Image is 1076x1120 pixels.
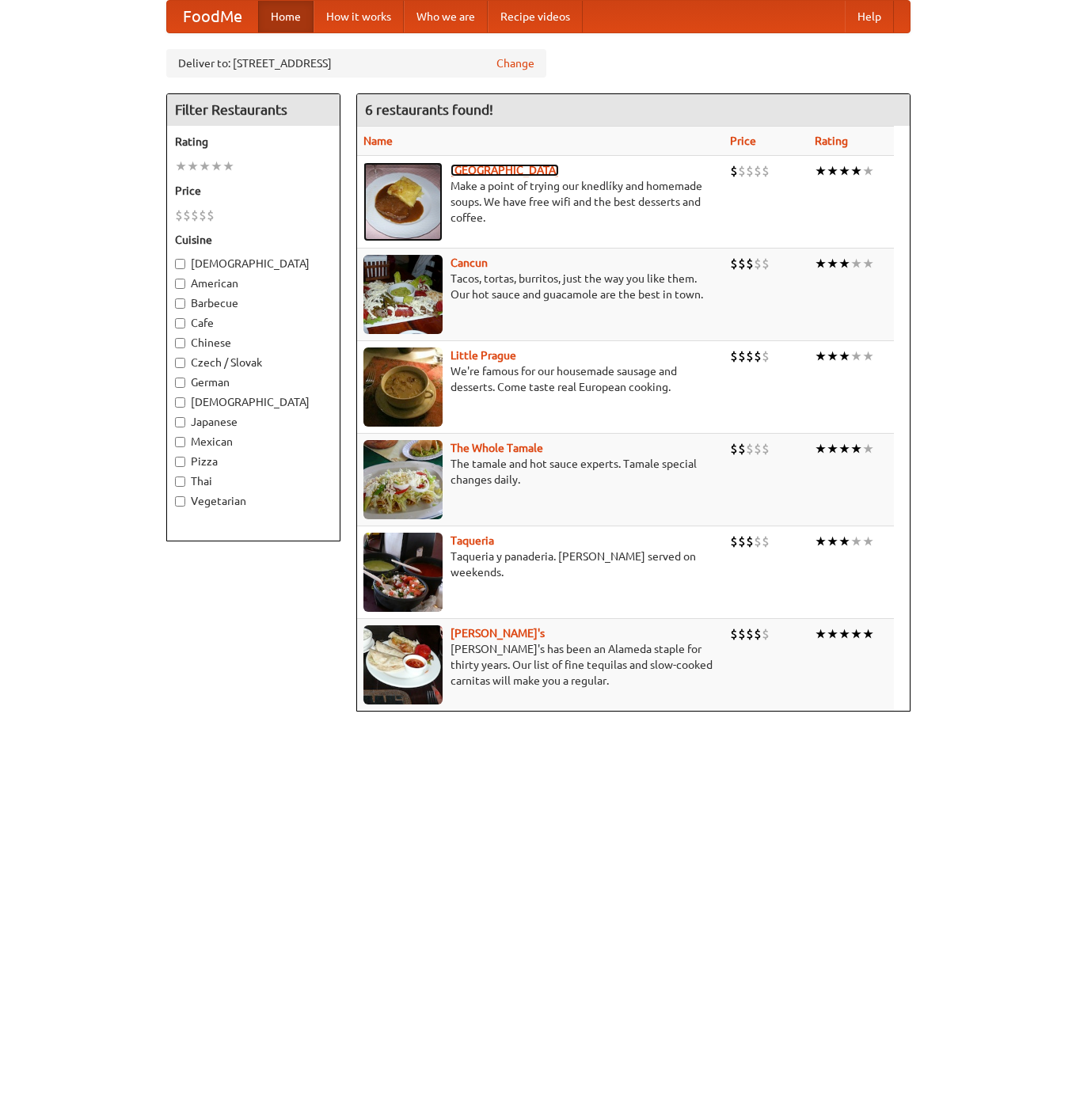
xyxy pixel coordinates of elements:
[730,255,738,272] li: $
[738,533,746,550] li: $
[762,533,770,550] li: $
[175,275,332,291] label: American
[762,162,770,180] li: $
[746,162,754,180] li: $
[496,55,534,71] a: Change
[730,162,738,180] li: $
[175,338,185,348] input: Chinese
[175,279,185,289] input: American
[451,442,543,454] a: The Whole Tamale
[815,440,827,457] li: ★
[175,374,332,390] label: German
[363,625,443,704] img: pedros.jpg
[827,625,838,643] li: ★
[404,1,488,32] a: Who we are
[827,162,838,180] li: ★
[850,625,862,643] li: ★
[451,164,559,177] a: [GEOGRAPHIC_DATA]
[738,440,746,457] li: $
[754,625,762,643] li: $
[199,207,207,224] li: $
[175,496,185,507] input: Vegetarian
[838,347,850,365] li: ★
[746,347,754,365] li: $
[363,456,718,488] p: The tamale and hot sauce experts. Tamale special changes daily.
[175,158,187,175] li: ★
[175,318,185,328] input: Cafe
[815,533,827,550] li: ★
[175,298,185,309] input: Barbecue
[815,347,827,365] li: ★
[827,255,838,272] li: ★
[850,162,862,180] li: ★
[363,271,718,302] p: Tacos, tortas, burritos, just the way you like them. Our hot sauce and guacamole are the best in ...
[738,625,746,643] li: $
[862,162,874,180] li: ★
[363,347,443,427] img: littleprague.jpg
[730,135,756,147] a: Price
[451,349,516,362] a: Little Prague
[845,1,894,32] a: Help
[827,347,838,365] li: ★
[838,625,850,643] li: ★
[363,162,443,241] img: czechpoint.jpg
[838,533,850,550] li: ★
[451,627,545,640] a: [PERSON_NAME]'s
[167,1,258,32] a: FoodMe
[258,1,314,32] a: Home
[754,162,762,180] li: $
[754,440,762,457] li: $
[730,625,738,643] li: $
[175,476,185,487] input: Thai
[850,255,862,272] li: ★
[175,335,332,351] label: Chinese
[363,440,443,519] img: wholetamale.jpg
[862,533,874,550] li: ★
[754,255,762,272] li: $
[363,135,393,147] a: Name
[746,533,754,550] li: $
[850,533,862,550] li: ★
[762,625,770,643] li: $
[451,534,494,547] b: Taqueria
[175,256,332,271] label: [DEMOGRAPHIC_DATA]
[815,135,848,147] a: Rating
[187,158,199,175] li: ★
[746,255,754,272] li: $
[175,183,332,199] h5: Price
[754,347,762,365] li: $
[815,162,827,180] li: ★
[175,414,332,430] label: Japanese
[175,417,185,427] input: Japanese
[363,178,718,226] p: Make a point of trying our knedlíky and homemade soups. We have free wifi and the best desserts a...
[183,207,191,224] li: $
[738,255,746,272] li: $
[199,158,211,175] li: ★
[363,255,443,334] img: cancun.jpg
[754,533,762,550] li: $
[207,207,215,224] li: $
[862,625,874,643] li: ★
[862,440,874,457] li: ★
[451,256,488,269] b: Cancun
[175,259,185,269] input: [DEMOGRAPHIC_DATA]
[175,358,185,368] input: Czech / Slovak
[815,255,827,272] li: ★
[862,347,874,365] li: ★
[175,134,332,150] h5: Rating
[730,347,738,365] li: $
[815,625,827,643] li: ★
[175,454,332,469] label: Pizza
[827,533,838,550] li: ★
[363,533,443,612] img: taqueria.jpg
[211,158,222,175] li: ★
[191,207,199,224] li: $
[488,1,583,32] a: Recipe videos
[850,347,862,365] li: ★
[762,347,770,365] li: $
[746,440,754,457] li: $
